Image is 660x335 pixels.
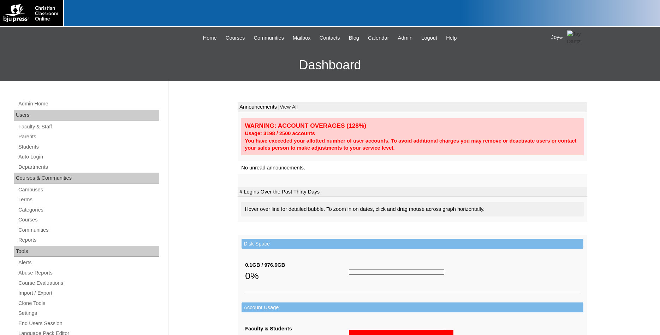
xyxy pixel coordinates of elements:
[254,34,284,42] span: Communities
[245,137,580,152] div: You have exceeded your allotted number of user accounts. To avoid additional charges you may remo...
[14,173,159,184] div: Courses & Communities
[18,268,159,277] a: Abuse Reports
[245,131,315,136] strong: Usage: 3198 / 2500 accounts
[4,4,60,23] img: logo-white.png
[551,30,653,45] div: Joy
[368,34,389,42] span: Calendar
[364,34,392,42] a: Calendar
[18,99,159,108] a: Admin Home
[238,161,587,174] td: No unread announcements.
[18,195,159,204] a: Terms
[293,34,311,42] span: Mailbox
[394,34,416,42] a: Admin
[18,215,159,224] a: Courses
[18,206,159,214] a: Categories
[18,319,159,328] a: End Users Session
[349,34,359,42] span: Blog
[18,143,159,151] a: Students
[18,299,159,308] a: Clone Tools
[289,34,314,42] a: Mailbox
[18,309,159,318] a: Settings
[280,104,298,110] a: View All
[18,185,159,194] a: Campuses
[4,49,656,81] h3: Dashboard
[446,34,457,42] span: Help
[18,226,159,235] a: Communities
[345,34,363,42] a: Blog
[250,34,288,42] a: Communities
[316,34,344,42] a: Contacts
[398,34,413,42] span: Admin
[238,187,587,197] td: # Logins Over the Past Thirty Days
[238,102,587,112] td: Announcements |
[18,279,159,288] a: Course Evaluations
[418,34,441,42] a: Logout
[200,34,220,42] a: Home
[245,325,349,333] div: Faculty & Students
[203,34,217,42] span: Home
[245,122,580,130] div: WARNING: ACCOUNT OVERAGES (128%)
[241,202,584,216] div: Hover over line for detailed bubble. To zoom in on dates, click and drag mouse across graph horiz...
[245,261,349,269] div: 0.1GB / 976.6GB
[18,152,159,161] a: Auto Login
[18,258,159,267] a: Alerts
[442,34,460,42] a: Help
[18,163,159,172] a: Departments
[242,239,583,249] td: Disk Space
[18,289,159,298] a: Import / Export
[14,246,159,257] div: Tools
[222,34,249,42] a: Courses
[245,269,349,283] div: 0%
[226,34,245,42] span: Courses
[567,30,585,45] img: Joy Dantz
[18,236,159,244] a: Reports
[18,122,159,131] a: Faculty & Staff
[421,34,437,42] span: Logout
[320,34,340,42] span: Contacts
[242,302,583,313] td: Account Usage
[14,110,159,121] div: Users
[18,132,159,141] a: Parents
